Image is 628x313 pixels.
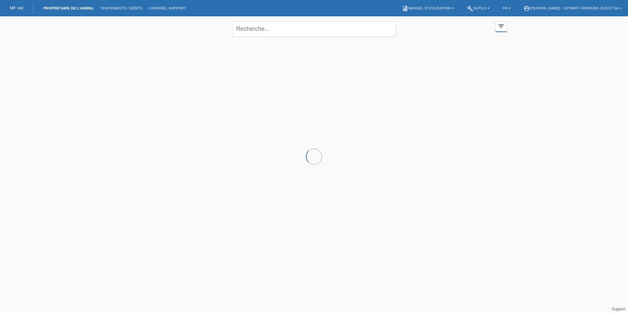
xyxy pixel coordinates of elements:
i: build [467,5,473,12]
a: Courriel Support [146,6,189,10]
a: account_circle[PERSON_NAME] - Vetmint Fribourg Ouest SA ▾ [520,6,625,10]
a: MF Vet [10,6,23,10]
i: book [402,5,409,12]
a: Propriétaire de l’animal [40,6,97,10]
a: bookManuel d’utilisation ▾ [399,6,457,10]
a: Support [612,307,625,311]
a: Traitements / débits [97,6,146,10]
i: account_circle [523,5,530,12]
i: filter_list [497,23,505,30]
a: FR ▾ [499,6,514,10]
a: buildOutils ▾ [463,6,493,10]
input: Recherche... [232,21,396,37]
